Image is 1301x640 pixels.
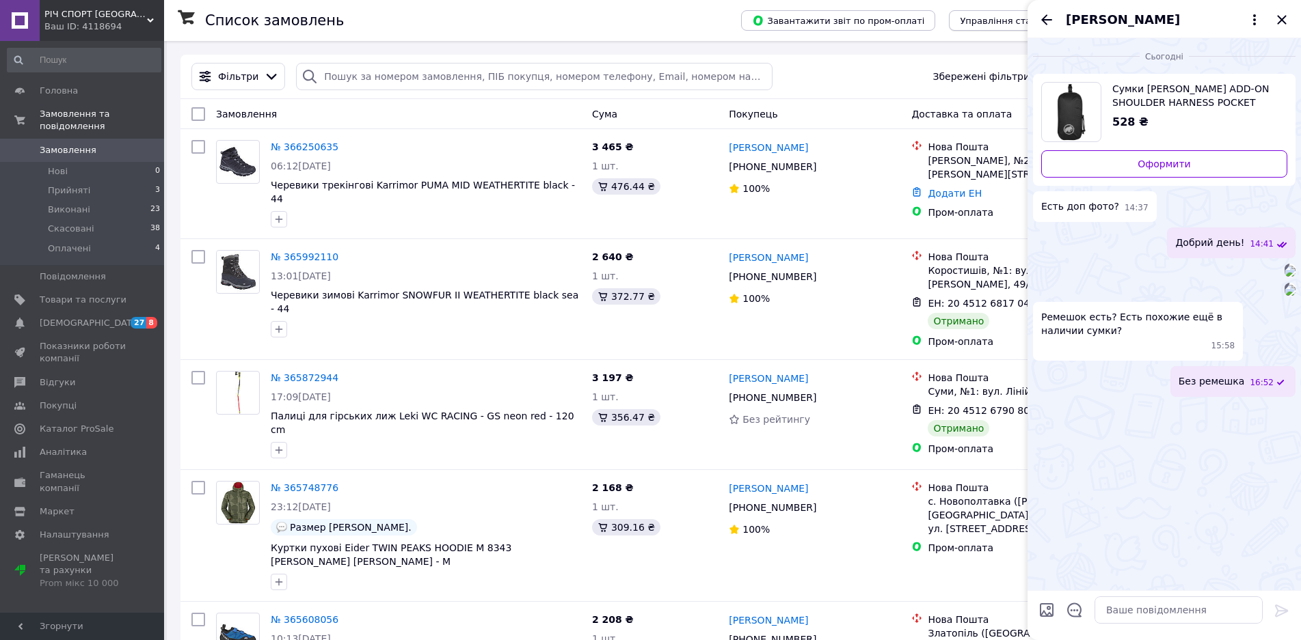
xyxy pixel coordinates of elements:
[1285,266,1296,277] img: 8326669a-853b-4a2a-b8be-e1983a97d7c5_w500_h500
[1041,199,1119,214] span: Есть доп фото?
[726,498,819,517] div: [PHONE_NUMBER]
[276,522,287,533] img: :speech_balloon:
[271,180,575,204] a: Черевики трекінгові Karrimor PUMA MID WEATHERTITE black - 44
[928,385,1120,398] div: Суми, №1: вул. Лінійна, 15
[48,242,91,255] span: Оплачені
[40,317,141,329] span: [DEMOGRAPHIC_DATA]
[729,141,808,154] a: [PERSON_NAME]
[911,109,1012,120] span: Доставка та оплата
[928,140,1120,154] div: Нова Пошта
[40,144,96,156] span: Замовлення
[729,482,808,495] a: [PERSON_NAME]
[40,505,75,518] span: Маркет
[40,552,126,589] span: [PERSON_NAME] та рахунки
[40,85,78,97] span: Головна
[592,288,660,305] div: 372.77 ₴
[271,411,574,435] a: Палиці для гірських лиж Leki WC RACING - GS neon red - 120 cm
[1033,49,1296,63] div: 12.10.2025
[271,290,578,314] a: Черевики зимові Karrimor SNOWFUR II WEATHERTITE black sea - 44
[216,481,260,525] a: Фото товару
[40,376,75,389] span: Відгуки
[271,391,331,402] span: 17:09[DATE]
[271,542,511,567] a: Куртки пухові Eider TWIN PEAKS HOODIE M 8343 [PERSON_NAME] [PERSON_NAME] - M
[1041,150,1287,178] a: Оформити
[1066,11,1263,29] button: [PERSON_NAME]
[726,388,819,407] div: [PHONE_NUMBER]
[271,501,331,512] span: 23:12[DATE]
[40,340,126,365] span: Показники роботи компанії
[1038,12,1055,28] button: Назад
[44,20,164,33] div: Ваш ID: 4118694
[48,204,90,216] span: Виконані
[1211,340,1235,352] span: 15:58 12.10.2025
[592,372,634,383] span: 3 197 ₴
[216,140,260,184] a: Фото товару
[592,178,660,195] div: 476.44 ₴
[48,223,94,235] span: Скасовані
[742,293,770,304] span: 100%
[742,524,770,535] span: 100%
[40,423,113,435] span: Каталог ProSale
[48,184,90,197] span: Прийняті
[928,495,1120,535] div: с. Новополтавка ([PERSON_NAME][GEOGRAPHIC_DATA].), №1 (до 30 кг): ул. [STREET_ADDRESS]
[216,371,260,415] a: Фото товару
[220,482,255,524] img: Фото товару
[1056,83,1086,141] img: 6750627060_w700_h500_sumki-mammut-add-on.jpg
[960,16,1064,26] span: Управління статусами
[928,250,1120,264] div: Нова Пошта
[729,372,808,385] a: [PERSON_NAME]
[271,251,338,262] a: № 365992110
[150,204,160,216] span: 23
[928,264,1120,291] div: Коростишів, №1: вул. [PERSON_NAME], 49/5
[592,391,619,402] span: 1 шт.
[40,400,77,412] span: Покупці
[216,109,277,120] span: Замовлення
[928,541,1120,555] div: Пром-оплата
[1250,377,1274,389] span: 16:52 12.10.2025
[949,10,1075,31] button: Управління статусами
[592,482,634,493] span: 2 168 ₴
[155,165,160,178] span: 0
[592,270,619,281] span: 1 шт.
[217,251,259,292] img: Фото товару
[1041,310,1235,337] span: Ремешок есть? Есть похожие ещё в наличии сумки?
[1112,115,1149,128] span: 528 ₴
[592,251,634,262] span: 2 640 ₴
[290,522,412,533] span: Размер [PERSON_NAME].
[592,141,634,152] span: 3 465 ₴
[271,141,338,152] a: № 366250635
[1066,601,1084,619] button: Відкрити шаблони відповідей
[48,165,68,178] span: Нові
[146,317,157,329] span: 8
[729,613,808,627] a: [PERSON_NAME]
[592,161,619,171] span: 1 шт.
[1179,374,1245,389] span: Без ремешка
[928,442,1120,456] div: Пром-оплата
[592,519,660,535] div: 309.16 ₴
[933,70,1032,83] span: Збережені фільтри:
[1125,202,1149,214] span: 14:37 12.10.2025
[1250,238,1274,250] span: 14:41 12.10.2025
[155,242,160,255] span: 4
[592,109,617,120] span: Cума
[726,157,819,176] div: [PHONE_NUMBER]
[928,613,1120,626] div: Нова Пошта
[271,161,331,171] span: 06:12[DATE]
[217,144,259,180] img: Фото товару
[296,63,772,90] input: Пошук за номером замовлення, ПІБ покупця, номером телефону, Email, номером накладної
[752,14,924,27] span: Завантажити звіт по пром-оплаті
[1140,51,1189,63] span: Сьогодні
[271,482,338,493] a: № 365748776
[742,183,770,194] span: 100%
[928,188,982,199] a: Додати ЕН
[726,267,819,286] div: [PHONE_NUMBER]
[1112,82,1276,109] span: Сумки [PERSON_NAME] ADD-ON SHOULDER HARNESS POCKET black
[928,206,1120,219] div: Пром-оплата
[1285,285,1296,296] img: f5129614-a45d-4f35-9165-a08511e23a56_w500_h500
[40,577,126,589] div: Prom мікс 10 000
[218,70,258,83] span: Фільтри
